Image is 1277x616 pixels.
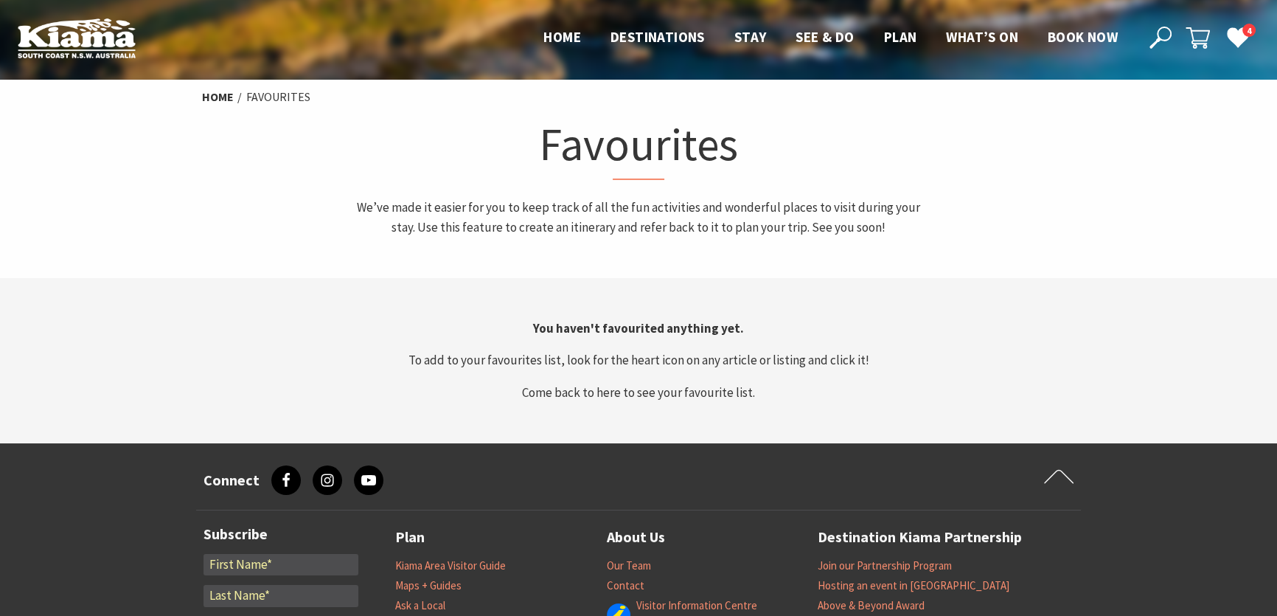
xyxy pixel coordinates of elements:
a: Plan [395,525,425,550]
a: Ask a Local [395,598,445,613]
h1: Favourites [349,114,928,180]
a: Join our Partnership Program [818,558,952,573]
input: First Name* [203,554,358,576]
p: To add to your favourites list, look for the heart icon on any article or listing and click it! [202,350,1075,370]
a: Our Team [607,558,651,573]
a: Visitor Information Centre [636,598,757,613]
a: Hosting an event in [GEOGRAPHIC_DATA] [818,578,1009,593]
a: Above & Beyond Award [818,598,925,613]
input: Last Name* [203,585,358,607]
p: We’ve made it easier for you to keep track of all the fun activities and wonderful places to visi... [349,198,928,238]
strong: You haven't favourited anything yet. [533,320,744,336]
a: Contact [607,578,644,593]
nav: Main Menu [529,26,1132,50]
a: Destination Kiama Partnership [818,525,1022,550]
img: Kiama Logo [18,18,136,58]
span: Stay [734,28,767,46]
a: Kiama Area Visitor Guide [395,558,506,573]
span: See & Do [796,28,854,46]
h3: Connect [203,471,260,489]
span: Plan [884,28,917,46]
a: 4 [1226,26,1248,48]
a: Maps + Guides [395,578,462,593]
span: 4 [1242,24,1256,38]
h3: Subscribe [203,525,358,543]
a: About Us [607,525,665,550]
a: Home [202,89,234,105]
span: Book now [1048,28,1118,46]
li: Favourites [246,88,310,107]
span: What’s On [946,28,1018,46]
p: Come back to here to see your favourite list. [202,383,1075,403]
span: Home [543,28,581,46]
span: Destinations [610,28,705,46]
